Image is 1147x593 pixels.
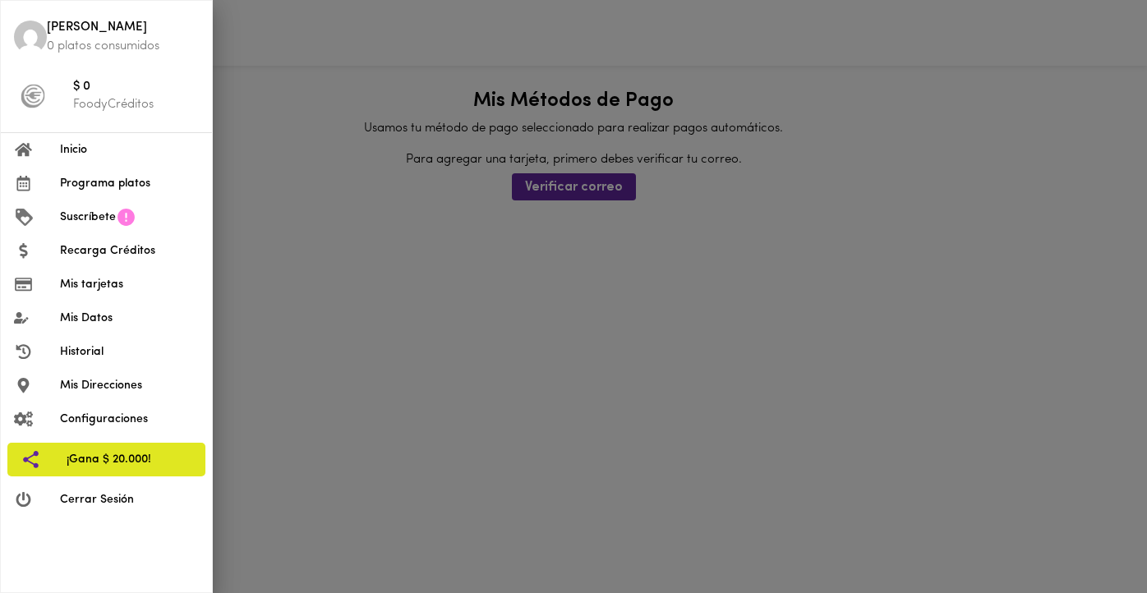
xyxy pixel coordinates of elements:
[21,84,45,108] img: foody-creditos-black.png
[60,175,199,192] span: Programa platos
[60,242,199,260] span: Recarga Créditos
[47,38,199,55] p: 0 platos consumidos
[67,451,192,468] span: ¡Gana $ 20.000!
[60,209,116,226] span: Suscríbete
[73,78,199,97] span: $ 0
[1052,498,1131,577] iframe: Messagebird Livechat Widget
[60,491,199,508] span: Cerrar Sesión
[47,19,199,38] span: [PERSON_NAME]
[60,310,199,327] span: Mis Datos
[60,411,199,428] span: Configuraciones
[60,377,199,394] span: Mis Direcciones
[73,96,199,113] p: FoodyCréditos
[60,343,199,361] span: Historial
[60,276,199,293] span: Mis tarjetas
[60,141,199,159] span: Inicio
